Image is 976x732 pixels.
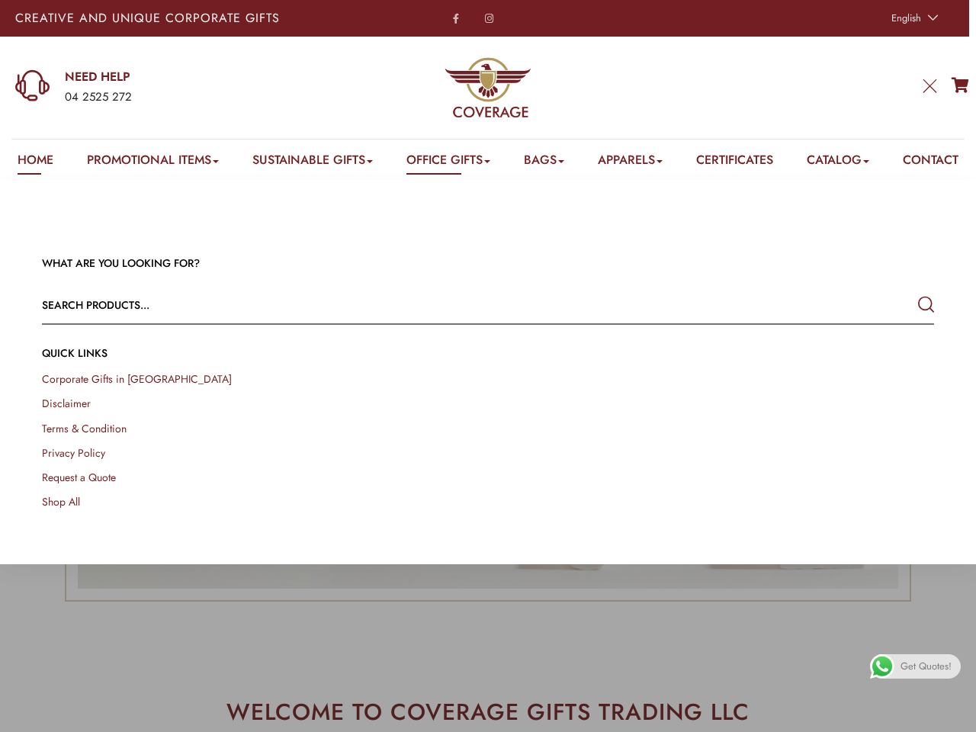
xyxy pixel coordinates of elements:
[903,151,958,175] a: Contact
[891,11,921,25] span: English
[598,151,663,175] a: Apparels
[696,151,773,175] a: Certificates
[42,396,91,411] a: Disclaimer
[807,151,869,175] a: Catalog
[42,256,934,271] h3: WHAT ARE YOU LOOKING FOR?
[524,151,564,175] a: Bags
[252,151,373,175] a: Sustainable Gifts
[42,445,105,461] a: Privacy Policy
[42,494,80,509] a: Shop All
[884,8,942,29] a: English
[42,470,116,485] a: Request a Quote
[406,151,490,175] a: Office Gifts
[901,654,952,679] span: Get Quotes!
[15,12,383,24] p: Creative and Unique Corporate Gifts
[42,421,127,436] a: Terms & Condition
[65,88,313,108] div: 04 2525 272
[65,69,313,85] a: NEED HELP
[42,371,232,387] a: Corporate Gifts in [GEOGRAPHIC_DATA]
[87,151,219,175] a: Promotional Items
[18,151,53,175] a: Home
[42,287,756,323] input: Search products...
[42,346,934,361] h4: QUICK LINKs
